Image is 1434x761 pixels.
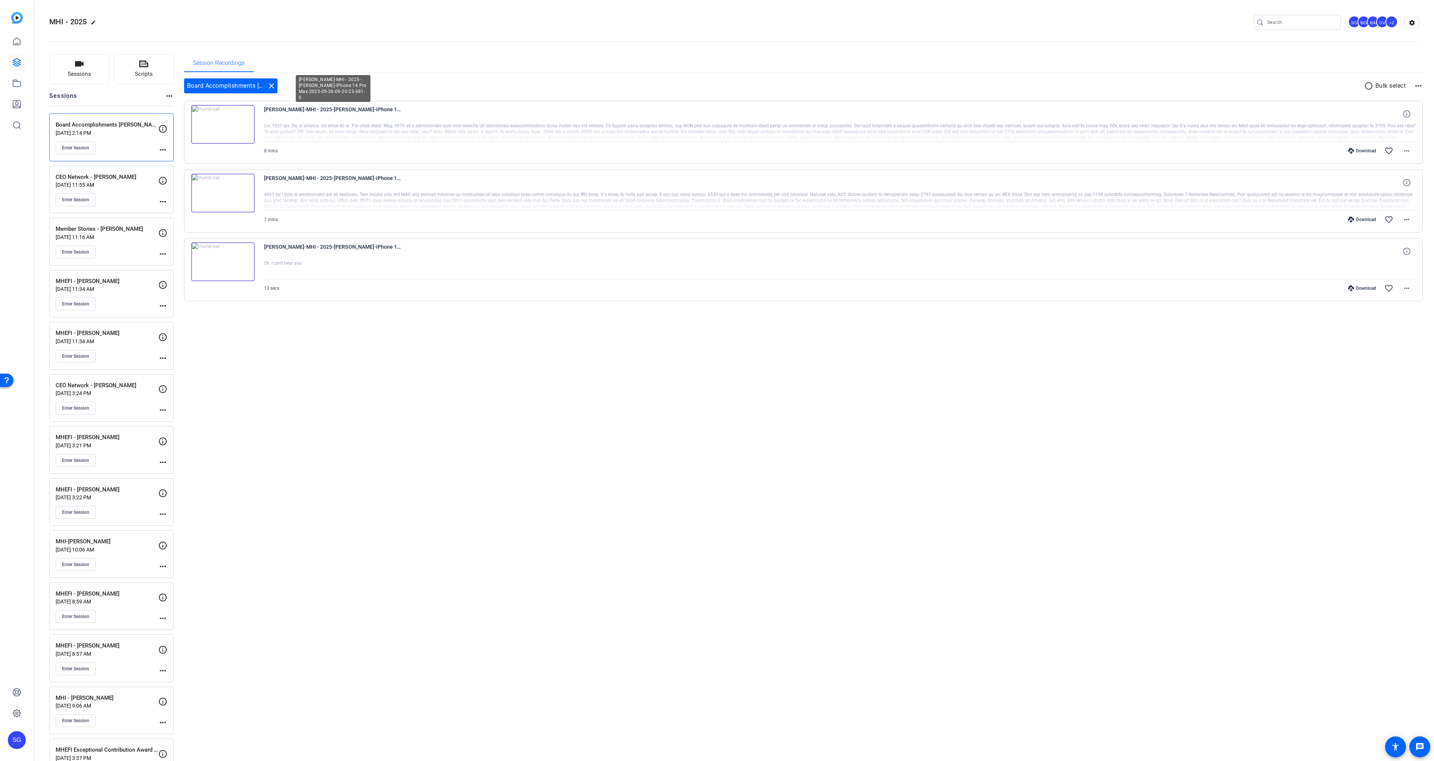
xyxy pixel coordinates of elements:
[56,130,158,136] p: [DATE] 2:14 PM
[56,402,96,414] button: Enter Session
[165,91,174,100] mat-icon: more_horiz
[62,145,89,151] span: Enter Session
[56,599,158,605] p: [DATE] 8:59 AM
[1384,215,1393,224] mat-icon: favorite_border
[1375,81,1406,90] p: Bulk select
[158,145,167,154] mat-icon: more_horiz
[62,249,89,255] span: Enter Session
[56,225,158,233] p: Member Stories - [PERSON_NAME]
[1385,16,1398,28] div: +2
[56,182,158,188] p: [DATE] 11:55 AM
[56,610,96,623] button: Enter Session
[158,458,167,467] mat-icon: more_horiz
[158,354,167,363] mat-icon: more_horiz
[158,249,167,258] mat-icon: more_horiz
[56,193,96,206] button: Enter Session
[56,703,158,709] p: [DATE] 9:06 AM
[158,562,167,571] mat-icon: more_horiz
[56,755,158,761] p: [DATE] 3:37 PM
[1402,284,1411,293] mat-icon: more_horiz
[56,246,96,258] button: Enter Session
[1402,146,1411,155] mat-icon: more_horiz
[56,590,158,598] p: MHEFI - [PERSON_NAME]
[56,142,96,154] button: Enter Session
[1344,148,1380,154] div: Download
[1415,742,1424,751] mat-icon: message
[184,78,277,93] div: Board Accomplishments [PERSON_NAME]
[135,70,153,78] span: Scripts
[264,242,402,260] span: [PERSON_NAME]-MHI - 2025-[PERSON_NAME]-iPhone 14 Pro Max-2025-09-26-09-07-10-197-0
[1384,146,1393,155] mat-icon: favorite_border
[191,105,255,144] img: thumb-nail
[62,353,89,359] span: Enter Session
[1391,742,1400,751] mat-icon: accessibility
[56,494,158,500] p: [DATE] 3:22 PM
[56,558,96,571] button: Enter Session
[11,12,23,24] img: blue-gradient.svg
[1376,16,1388,28] div: GV
[56,350,96,363] button: Enter Session
[1376,16,1389,29] ngx-avatar: Gert Viljoen
[62,405,89,411] span: Enter Session
[56,642,158,650] p: MHEFI - [PERSON_NAME]
[56,433,158,442] p: MHEFI - [PERSON_NAME]
[1384,284,1393,293] mat-icon: favorite_border
[56,547,158,553] p: [DATE] 10:06 AM
[56,506,96,519] button: Enter Session
[191,174,255,212] img: thumb-nail
[56,338,158,344] p: [DATE] 11:34 AM
[56,121,158,129] p: Board Accomplishments [PERSON_NAME]
[56,286,158,292] p: [DATE] 11:34 AM
[62,197,89,203] span: Enter Session
[158,197,167,206] mat-icon: more_horiz
[1344,217,1380,223] div: Download
[1367,16,1379,28] div: BA
[62,457,89,463] span: Enter Session
[1367,16,1380,29] ngx-avatar: Benjamin Allen
[191,242,255,281] img: thumb-nail
[62,509,89,515] span: Enter Session
[49,17,87,26] span: MHI - 2025
[8,731,26,749] div: SG
[114,54,174,84] button: Scripts
[62,301,89,307] span: Enter Session
[56,442,158,448] p: [DATE] 3:21 PM
[56,485,158,494] p: MHEFI - [PERSON_NAME]
[56,537,158,546] p: MHI-[PERSON_NAME]
[267,81,276,90] mat-icon: close
[193,60,245,66] span: Session Recordings
[264,105,402,123] span: [PERSON_NAME]-MHI - 2025-[PERSON_NAME]-iPhone 14 Pro Max-2025-09-26-09-20-23-681-0
[1267,18,1335,27] input: Search
[62,562,89,568] span: Enter Session
[56,173,158,181] p: CEO Network - [PERSON_NAME]
[56,651,158,657] p: [DATE] 8:57 AM
[56,714,96,727] button: Enter Session
[264,174,402,192] span: [PERSON_NAME]-MHI - 2025-[PERSON_NAME]-iPhone 14 Pro Max-2025-09-26-09-11-17-382-0
[62,614,89,619] span: Enter Session
[1402,215,1411,224] mat-icon: more_horiz
[158,301,167,310] mat-icon: more_horiz
[56,234,158,240] p: [DATE] 11:16 AM
[158,614,167,623] mat-icon: more_horiz
[56,694,158,702] p: MHI - [PERSON_NAME]
[56,454,96,467] button: Enter Session
[158,510,167,519] mat-icon: more_horiz
[49,54,109,84] button: Sessions
[62,666,89,672] span: Enter Session
[264,286,279,291] span: 13 secs
[1404,17,1419,28] mat-icon: settings
[158,406,167,414] mat-icon: more_horiz
[158,718,167,727] mat-icon: more_horiz
[49,91,77,106] h2: Sessions
[264,148,278,153] span: 8 mins
[68,70,91,78] span: Sessions
[56,329,158,338] p: MHEFI - [PERSON_NAME]
[1414,81,1423,90] mat-icon: more_horiz
[56,277,158,286] p: MHEFI - [PERSON_NAME]
[1357,16,1370,28] div: MG
[56,381,158,390] p: CEO Network - [PERSON_NAME]
[56,746,158,754] p: MHEFI Exceptional Contribution Award - [PERSON_NAME]
[91,20,100,29] mat-icon: edit
[1344,285,1380,291] div: Download
[56,390,158,396] p: [DATE] 3:24 PM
